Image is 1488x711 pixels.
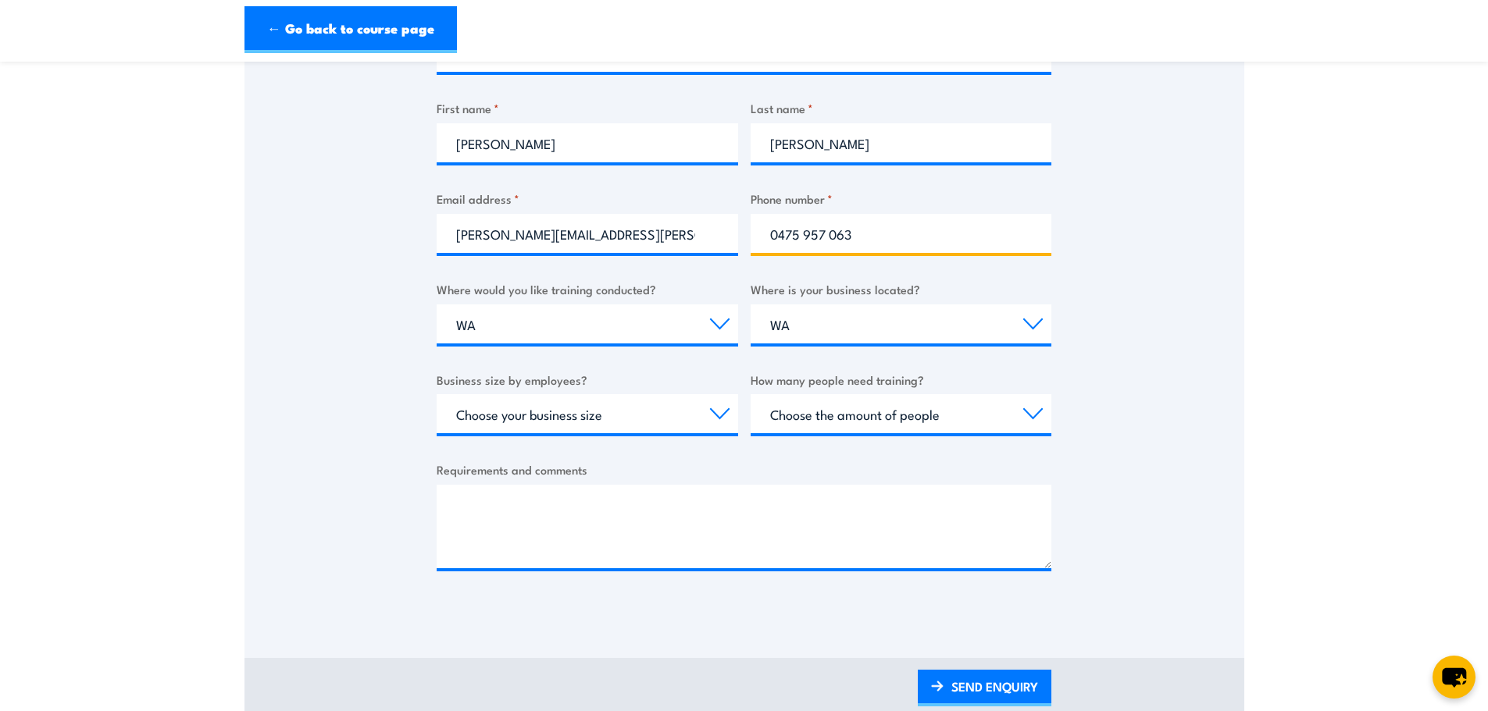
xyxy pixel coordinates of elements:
[437,99,738,117] label: First name
[918,670,1051,706] a: SEND ENQUIRY
[751,190,1052,208] label: Phone number
[437,371,738,389] label: Business size by employees?
[437,460,1051,478] label: Requirements and comments
[751,371,1052,389] label: How many people need training?
[437,280,738,298] label: Where would you like training conducted?
[751,99,1052,117] label: Last name
[244,6,457,53] a: ← Go back to course page
[437,190,738,208] label: Email address
[1433,656,1476,699] button: chat-button
[751,280,1052,298] label: Where is your business located?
